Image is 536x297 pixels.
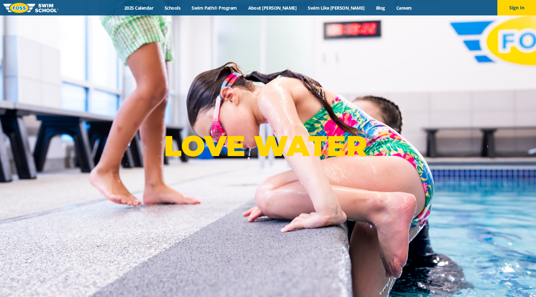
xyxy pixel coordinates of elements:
[367,135,372,143] sup: ®
[370,5,390,11] a: Blog
[390,5,417,11] a: Careers
[119,5,159,11] a: 2025 Calendar
[186,5,242,11] a: Swim Path® Program
[164,129,372,163] p: LOVE WATER
[302,5,371,11] a: Swim Like [PERSON_NAME]
[159,5,186,11] a: Schools
[242,5,302,11] a: About [PERSON_NAME]
[3,3,58,13] img: FOSS Swim School Logo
